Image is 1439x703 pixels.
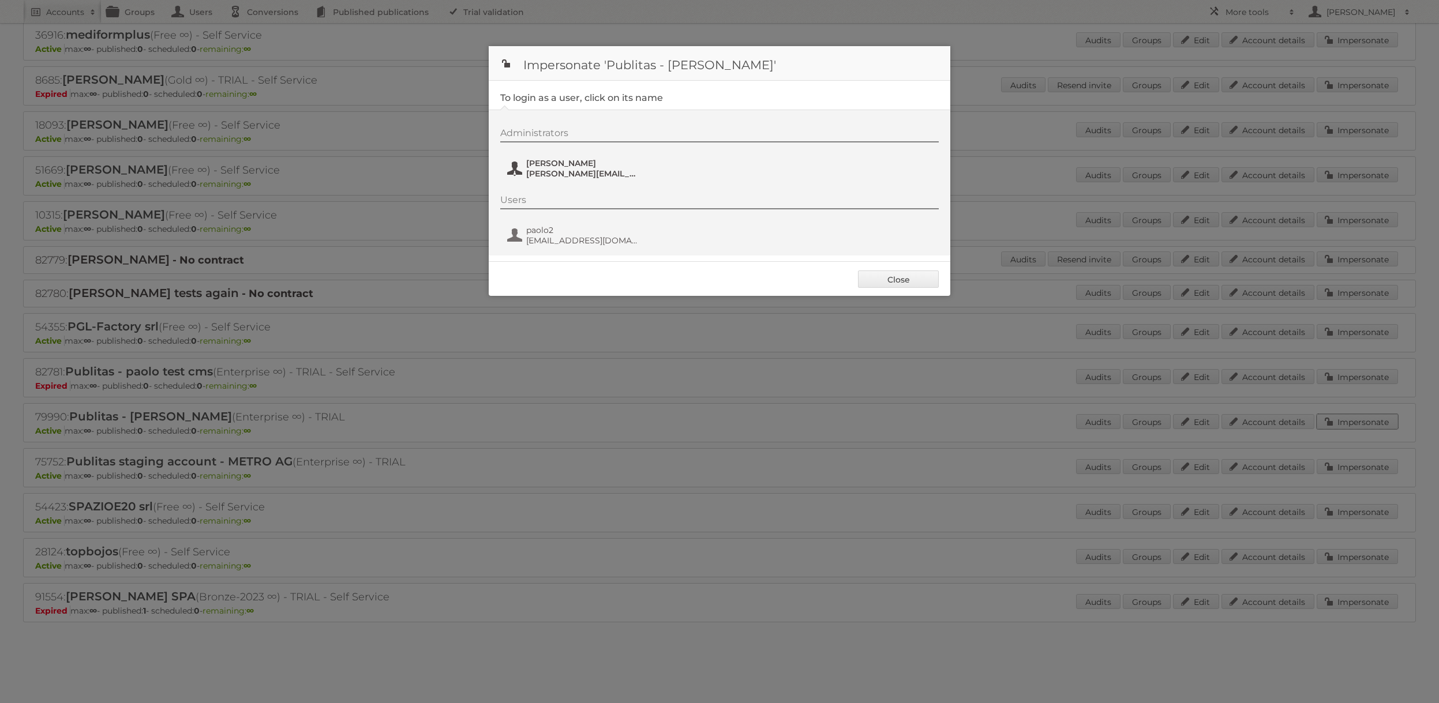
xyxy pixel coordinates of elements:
div: Users [500,194,939,209]
a: Close [858,270,939,288]
span: [PERSON_NAME][EMAIL_ADDRESS][DOMAIN_NAME] [526,168,638,179]
button: paolo2 [EMAIL_ADDRESS][DOMAIN_NAME] [506,224,642,247]
span: paolo2 [526,225,638,235]
span: [PERSON_NAME] [526,158,638,168]
span: [EMAIL_ADDRESS][DOMAIN_NAME] [526,235,638,246]
legend: To login as a user, click on its name [500,92,663,103]
h1: Impersonate 'Publitas - [PERSON_NAME]' [489,46,950,81]
div: Administrators [500,127,939,142]
button: [PERSON_NAME] [PERSON_NAME][EMAIL_ADDRESS][DOMAIN_NAME] [506,157,642,180]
